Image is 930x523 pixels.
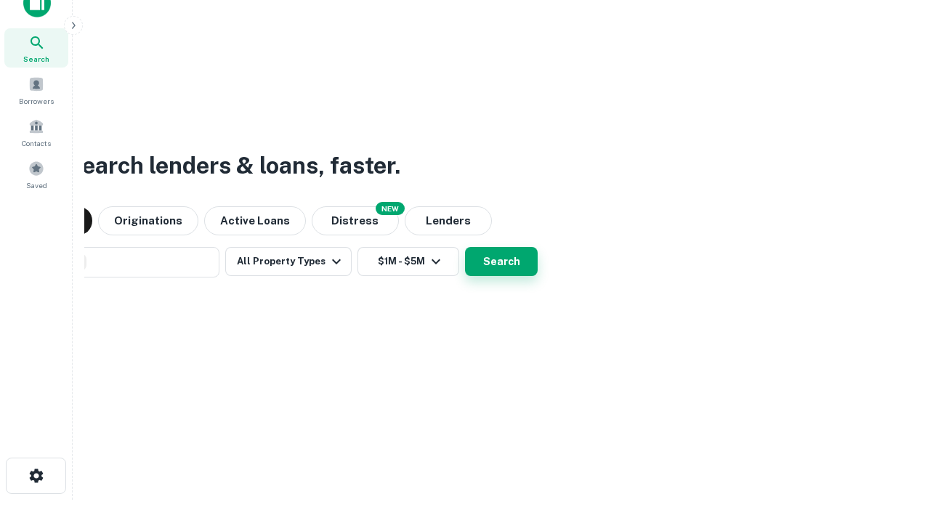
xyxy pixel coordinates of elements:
button: Active Loans [204,206,306,235]
button: Lenders [405,206,492,235]
a: Saved [4,155,68,194]
a: Borrowers [4,70,68,110]
button: Search distressed loans with lien and other non-mortgage details. [312,206,399,235]
span: Borrowers [19,95,54,107]
button: Search [465,247,538,276]
span: Contacts [22,137,51,149]
button: All Property Types [225,247,352,276]
a: Search [4,28,68,68]
button: Originations [98,206,198,235]
span: Saved [26,179,47,191]
iframe: Chat Widget [857,407,930,477]
div: NEW [376,202,405,215]
a: Contacts [4,113,68,152]
span: Search [23,53,49,65]
h3: Search lenders & loans, faster. [66,148,400,183]
button: $1M - $5M [357,247,459,276]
